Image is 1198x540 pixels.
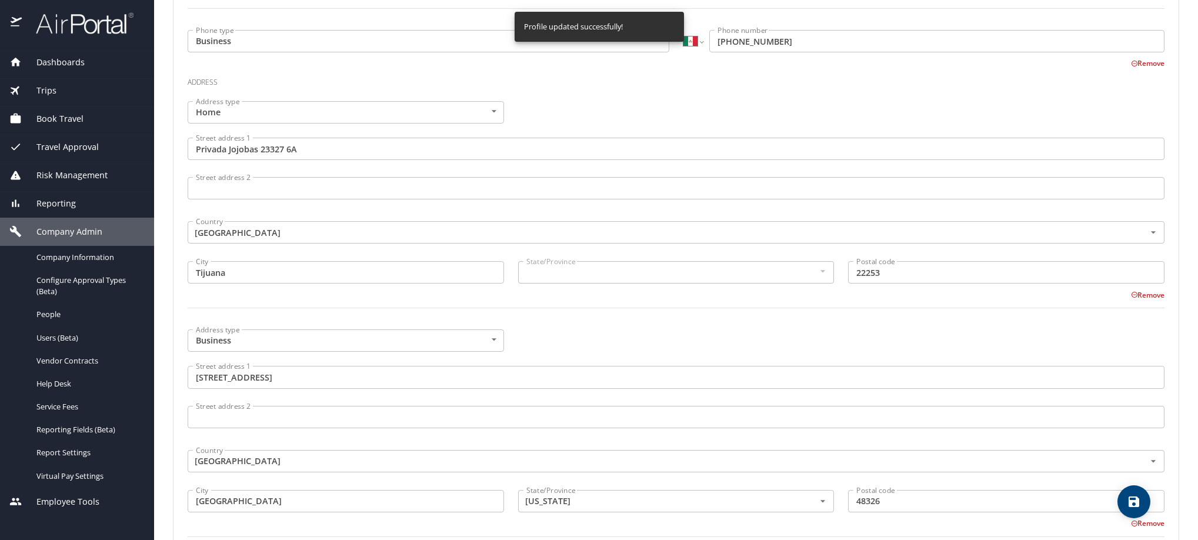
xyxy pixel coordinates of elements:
[1146,454,1160,468] button: Open
[11,12,23,35] img: icon-airportal.png
[36,275,140,297] span: Configure Approval Types (Beta)
[36,378,140,389] span: Help Desk
[1131,58,1164,68] button: Remove
[36,471,140,482] span: Virtual Pay Settings
[36,401,140,412] span: Service Fees
[36,447,140,458] span: Report Settings
[816,494,830,508] button: Open
[22,84,56,97] span: Trips
[22,112,84,125] span: Book Travel
[36,252,140,263] span: Company Information
[22,56,85,69] span: Dashboards
[22,141,99,154] span: Travel Approval
[188,329,504,352] div: Business
[1131,290,1164,300] button: Remove
[22,495,99,508] span: Employee Tools
[36,424,140,435] span: Reporting Fields (Beta)
[1131,518,1164,528] button: Remove
[22,225,102,238] span: Company Admin
[524,15,623,38] div: Profile updated successfully!
[188,30,669,52] div: Business
[22,197,76,210] span: Reporting
[23,12,134,35] img: airportal-logo.png
[36,355,140,366] span: Vendor Contracts
[188,101,504,124] div: Home
[36,309,140,320] span: People
[22,169,108,182] span: Risk Management
[188,69,1164,89] h3: Address
[36,332,140,344] span: Users (Beta)
[1146,225,1160,239] button: Open
[1117,485,1150,518] button: save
